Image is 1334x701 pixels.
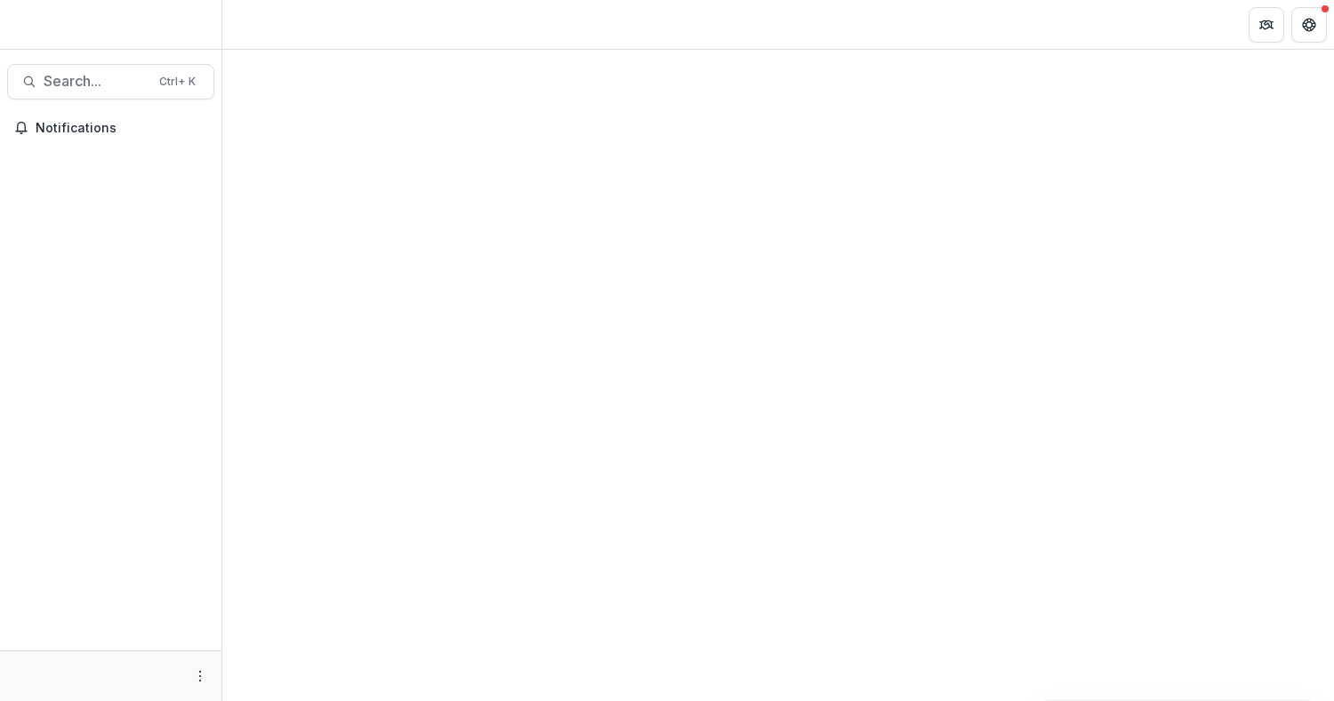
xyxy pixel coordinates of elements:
span: Search... [44,73,149,90]
div: Ctrl + K [156,72,199,92]
nav: breadcrumb [229,12,305,37]
button: More [189,665,211,687]
button: Get Help [1291,7,1327,43]
button: Partners [1249,7,1284,43]
button: Search... [7,64,214,100]
button: Notifications [7,114,214,142]
span: Notifications [36,121,207,136]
